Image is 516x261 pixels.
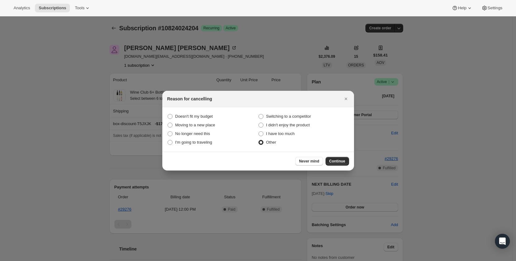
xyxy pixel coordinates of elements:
[175,140,212,145] span: I'm going to traveling
[71,4,94,12] button: Tools
[266,123,310,127] span: I didn't enjoy the product
[342,95,350,103] button: Close
[167,96,212,102] h2: Reason for cancelling
[295,157,323,166] button: Never mind
[495,234,510,249] div: Open Intercom Messenger
[39,6,66,11] span: Subscriptions
[266,114,311,119] span: Switching to a competitor
[478,4,506,12] button: Settings
[448,4,476,12] button: Help
[458,6,466,11] span: Help
[488,6,502,11] span: Settings
[10,4,34,12] button: Analytics
[299,159,319,164] span: Never mind
[175,114,213,119] span: Doesn't fit my budget
[266,131,295,136] span: I have too much
[14,6,30,11] span: Analytics
[35,4,70,12] button: Subscriptions
[329,159,345,164] span: Continue
[326,157,349,166] button: Continue
[266,140,276,145] span: Other
[75,6,84,11] span: Tools
[175,131,210,136] span: No longer need this
[175,123,215,127] span: Moving to a new place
